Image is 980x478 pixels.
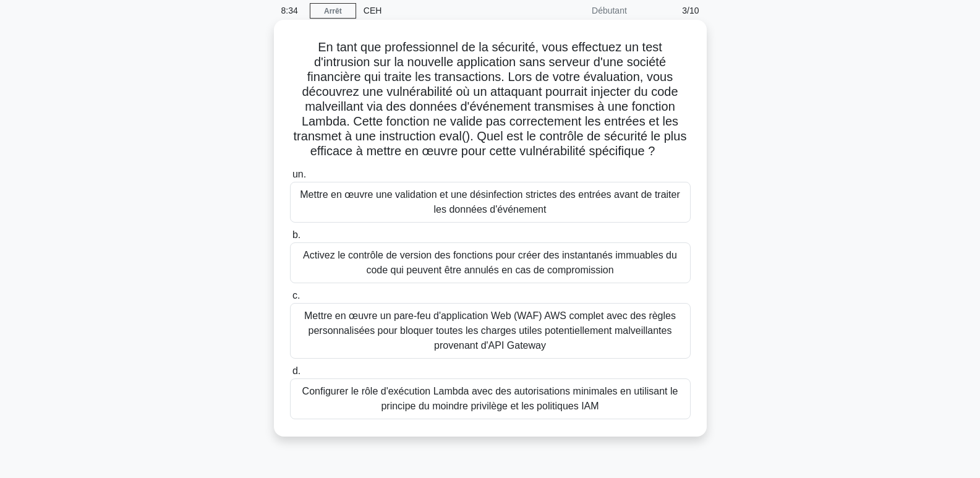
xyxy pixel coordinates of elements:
[310,3,356,19] a: Arrêt
[292,290,300,301] font: c.
[292,229,300,240] font: b.
[302,386,678,411] font: Configurer le rôle d'exécution Lambda avec des autorisations minimales en utilisant le principe d...
[300,189,680,215] font: Mettre en œuvre une validation et une désinfection strictes des entrées avant de traiter les donn...
[592,6,627,15] font: Débutant
[304,310,676,351] font: Mettre en œuvre un pare-feu d'application Web (WAF) AWS complet avec des règles personnalisées po...
[303,250,677,275] font: Activez le contrôle de version des fonctions pour créer des instantanés immuables du code qui peu...
[292,365,300,376] font: d.
[292,169,306,179] font: un.
[364,6,382,15] font: CEH
[281,6,298,15] font: 8:34
[294,40,687,158] font: En tant que professionnel de la sécurité, vous effectuez un test d'intrusion sur la nouvelle appl...
[682,6,699,15] font: 3/10
[324,7,342,15] font: Arrêt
